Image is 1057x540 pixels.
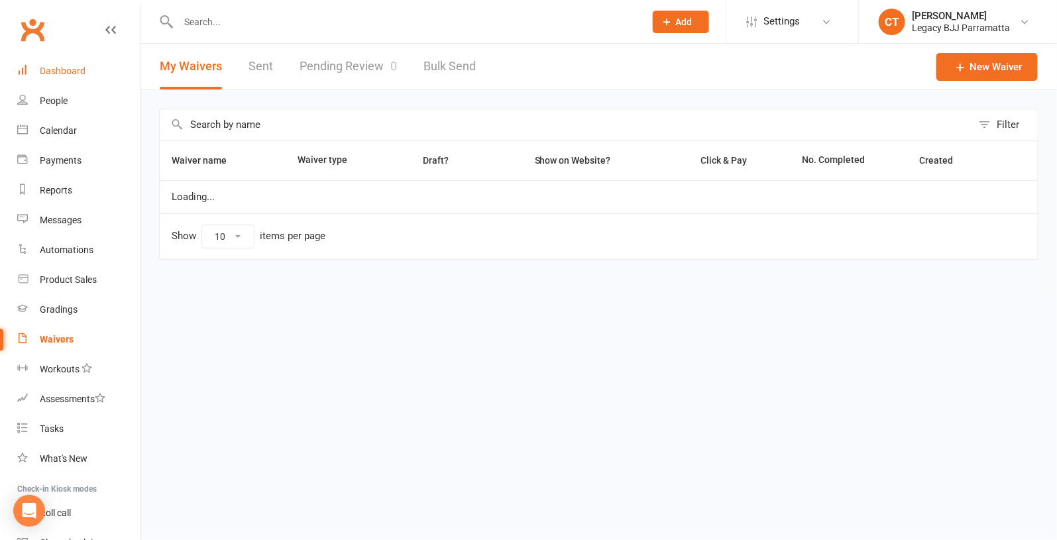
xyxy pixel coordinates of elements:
button: Filter [972,109,1038,140]
button: Draft? [411,152,463,168]
span: Click & Pay [700,155,747,166]
div: Dashboard [40,66,85,76]
a: Bulk Send [423,44,476,89]
a: Pending Review0 [300,44,397,89]
span: 0 [390,59,397,73]
div: Open Intercom Messenger [13,495,45,527]
a: Payments [17,146,140,176]
div: Legacy BJJ Parramatta [912,22,1011,34]
a: New Waiver [936,53,1038,81]
a: Reports [17,176,140,205]
span: Settings [763,7,800,36]
button: My Waivers [160,44,222,89]
a: People [17,86,140,116]
div: Filter [997,117,1020,133]
div: Automations [40,244,93,255]
span: Show on Website? [535,155,611,166]
button: Add [653,11,709,33]
div: Assessments [40,394,105,404]
div: People [40,95,68,106]
div: [PERSON_NAME] [912,10,1011,22]
span: Add [676,17,693,27]
button: Show on Website? [523,152,626,168]
div: Reports [40,185,72,195]
a: What's New [17,444,140,474]
td: Loading... [160,180,1038,213]
div: Messages [40,215,82,225]
div: Workouts [40,364,80,374]
div: What's New [40,453,87,464]
div: Roll call [40,508,71,518]
div: Calendar [40,125,77,136]
a: Messages [17,205,140,235]
span: Draft? [423,155,449,166]
button: Waiver name [172,152,241,168]
span: Created [920,155,968,166]
a: Workouts [17,354,140,384]
div: Product Sales [40,274,97,285]
a: Product Sales [17,265,140,295]
div: items per page [260,231,325,242]
a: Clubworx [16,13,49,46]
input: Search... [174,13,636,31]
a: Tasks [17,414,140,444]
a: Sent [249,44,273,89]
a: Calendar [17,116,140,146]
th: Waiver type [286,140,386,180]
a: Assessments [17,384,140,414]
button: Created [920,152,968,168]
span: Waiver name [172,155,241,166]
a: Dashboard [17,56,140,86]
a: Gradings [17,295,140,325]
div: Tasks [40,423,64,434]
th: No. Completed [791,140,908,180]
div: Waivers [40,334,74,345]
button: Click & Pay [689,152,761,168]
div: Show [172,225,325,248]
a: Waivers [17,325,140,354]
a: Roll call [17,498,140,528]
a: Automations [17,235,140,265]
div: Payments [40,155,82,166]
div: Gradings [40,304,78,315]
input: Search by name [160,109,972,140]
div: CT [879,9,905,35]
